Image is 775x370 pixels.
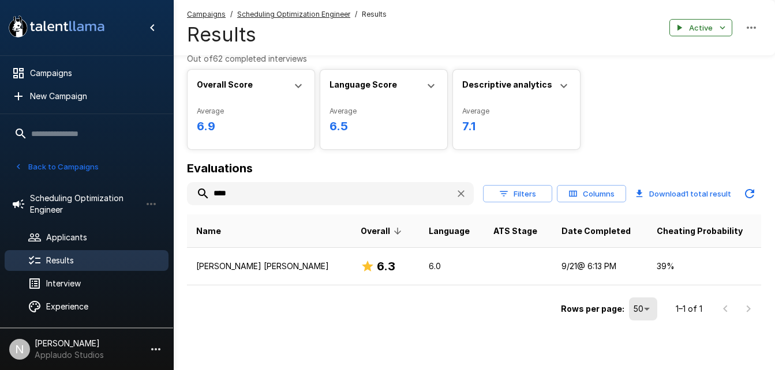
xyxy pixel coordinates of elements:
span: ATS Stage [493,224,537,238]
button: Active [669,19,732,37]
b: Descriptive analytics [462,80,552,89]
span: Language [429,224,470,238]
p: Out of 62 completed interviews [187,53,761,65]
td: 9/21 @ 6:13 PM [552,248,647,285]
h4: Results [187,22,387,47]
u: Scheduling Optimization Engineer [237,10,350,18]
button: Updated Today - 4:05 PM [738,182,761,205]
h6: 6.9 [197,117,305,135]
b: Language Score [330,80,397,89]
span: Average [197,105,305,117]
p: [PERSON_NAME] [PERSON_NAME] [196,260,342,272]
p: 39 % [657,260,752,272]
span: Average [462,105,571,117]
p: 1–1 of 1 [676,303,702,315]
h6: 6.5 [330,117,438,135]
div: 50 [629,297,657,320]
span: Results [362,9,387,20]
span: / [355,9,357,20]
p: 6.0 [429,260,475,272]
span: Average [330,105,438,117]
span: / [230,9,233,20]
button: Columns [557,185,626,203]
h6: 7.1 [462,117,571,135]
b: Overall Score [197,80,253,89]
h6: 6.3 [377,257,395,275]
span: Date Completed [561,224,631,238]
p: Rows per page: [561,303,624,315]
span: Overall [361,224,405,238]
button: Download1 total result [631,182,736,205]
u: Campaigns [187,10,226,18]
button: Filters [483,185,552,203]
b: Evaluations [187,161,253,175]
span: Cheating Probability [657,224,743,238]
span: Name [196,224,221,238]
